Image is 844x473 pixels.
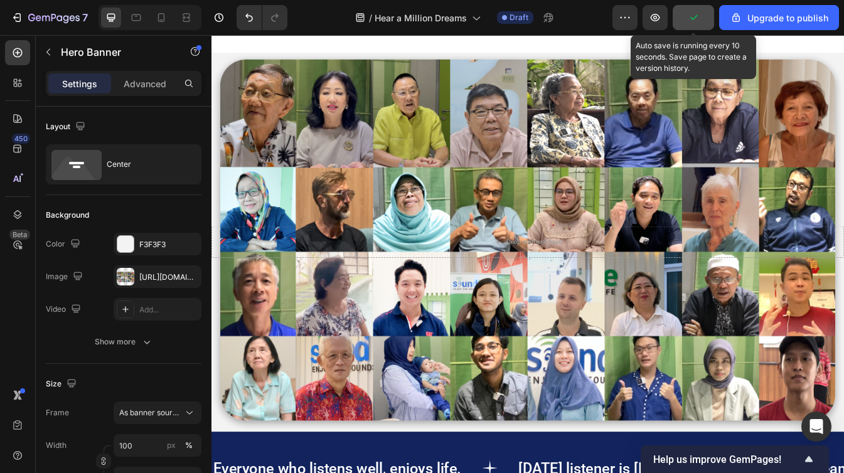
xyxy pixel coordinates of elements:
button: As banner source [114,401,201,424]
div: Video [46,301,83,318]
div: Drop element here [351,241,417,251]
div: Beta [9,230,30,240]
div: 450 [12,134,30,144]
p: Settings [62,77,97,90]
label: Frame [46,407,69,418]
button: Show more [46,331,201,353]
span: Draft [510,12,528,23]
div: Layout [46,119,88,136]
span: Hear a Million Dreams [375,11,467,24]
div: % [185,440,193,451]
p: Hero Banner [61,45,168,60]
div: Add... [139,304,198,316]
div: [URL][DOMAIN_NAME] [139,272,198,283]
p: 7 [82,10,88,25]
div: Open Intercom Messenger [801,412,831,442]
button: Show survey - Help us improve GemPages! [653,452,816,467]
div: Show more [95,336,153,348]
span: / [369,11,372,24]
div: Size [46,376,79,393]
button: px [181,438,196,453]
div: px [167,440,176,451]
div: Color [46,236,83,253]
iframe: Design area [211,35,844,473]
button: Upgrade to publish [719,5,839,30]
div: Center [107,150,183,179]
button: 7 [5,5,93,30]
div: F3F3F3 [139,239,198,250]
label: Width [46,440,67,451]
div: Image [46,268,85,285]
div: Background [46,210,89,221]
span: As banner source [119,407,181,418]
span: Help us improve GemPages! [653,454,801,465]
input: px% [114,434,201,457]
div: Upgrade to publish [730,11,828,24]
div: Undo/Redo [237,5,287,30]
button: % [164,438,179,453]
p: Advanced [124,77,166,90]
